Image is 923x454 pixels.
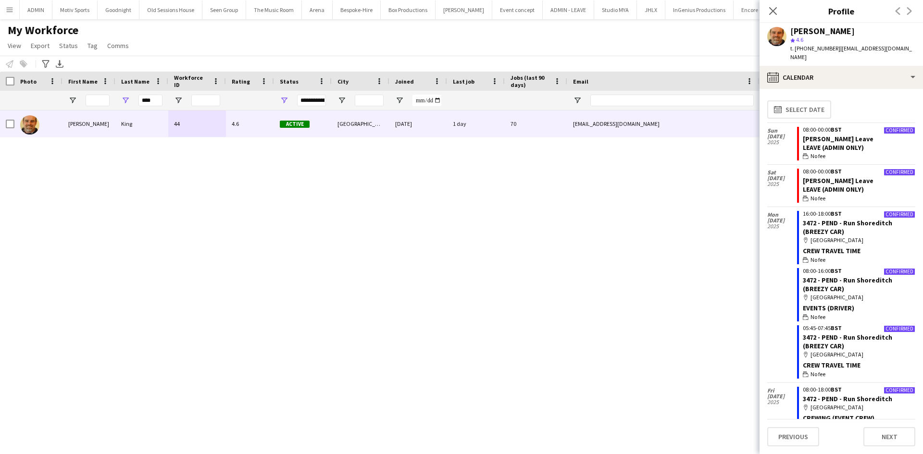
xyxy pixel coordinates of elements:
a: View [4,39,25,52]
input: Last Name Filter Input [138,95,162,106]
span: BST [831,386,842,393]
div: Events (Driver) [803,304,915,312]
button: Open Filter Menu [280,96,288,105]
span: 2025 [767,399,797,405]
span: BST [831,168,842,175]
button: Open Filter Menu [174,96,183,105]
div: 08:00-00:00 [803,169,915,174]
a: 3472 - PEND - Run Shoreditch (BREEZY CAR) [803,276,892,293]
button: Old Sessions House [139,0,202,19]
button: Box Productions [381,0,436,19]
span: [DATE] [767,175,797,181]
button: JHLX [637,0,665,19]
div: 05:45-07:45 [803,325,915,331]
div: 16:00-18:00 [803,211,915,217]
span: Photo [20,78,37,85]
a: Export [27,39,53,52]
button: Motiv Sports [52,0,98,19]
button: ADMIN [20,0,52,19]
button: Arena [302,0,333,19]
span: City [337,78,349,85]
span: 2025 [767,181,797,187]
button: Next [863,427,915,446]
div: 4.6 [226,110,274,137]
button: Studio MYA [594,0,637,19]
button: Open Filter Menu [68,96,77,105]
div: 70 [505,110,567,137]
app-action-btn: Export XLSX [54,58,65,70]
div: Confirmed [884,387,915,394]
button: Open Filter Menu [573,96,582,105]
button: Goodnight [98,0,139,19]
span: First Name [68,78,98,85]
div: [GEOGRAPHIC_DATA] [803,350,915,359]
span: View [8,41,21,50]
span: [DATE] [767,218,797,223]
app-action-btn: Advanced filters [40,58,51,70]
button: Seen Group [202,0,246,19]
span: Rating [232,78,250,85]
span: Sat [767,170,797,175]
button: [PERSON_NAME] [436,0,492,19]
a: Status [55,39,82,52]
span: 4.6 [796,36,803,43]
a: [PERSON_NAME] Leave [803,176,873,185]
div: Confirmed [884,211,915,218]
span: Workforce ID [174,74,209,88]
span: Export [31,41,50,50]
div: Crewing (Event Crew) [803,414,915,422]
span: Last Name [121,78,150,85]
span: Jobs (last 90 days) [511,74,550,88]
a: Tag [84,39,101,52]
span: [DATE] [767,134,797,139]
span: Email [573,78,588,85]
div: Confirmed [884,268,915,275]
button: The Music Room [246,0,302,19]
a: Comms [103,39,133,52]
div: Confirmed [884,325,915,332]
input: Workforce ID Filter Input [191,95,220,106]
div: [GEOGRAPHIC_DATA] [803,236,915,245]
div: 08:00-18:00 [803,387,915,393]
div: Crew Travel Time [803,246,915,255]
button: Encore Global [734,0,783,19]
input: First Name Filter Input [86,95,110,106]
span: [DATE] [767,393,797,399]
button: InGenius Productions [665,0,734,19]
a: [PERSON_NAME] Leave [803,135,873,143]
button: Bespoke-Hire [333,0,381,19]
span: BST [831,210,842,217]
span: Active [280,121,310,128]
button: Open Filter Menu [121,96,130,105]
button: Open Filter Menu [337,96,346,105]
span: BST [831,267,842,274]
button: Event concept [492,0,543,19]
span: No fee [811,313,825,321]
div: [GEOGRAPHIC_DATA] [803,293,915,302]
span: BST [831,126,842,133]
div: King [115,110,168,137]
span: 2025 [767,223,797,229]
input: Joined Filter Input [412,95,441,106]
div: Calendar [760,66,923,89]
span: Joined [395,78,414,85]
div: Confirmed [884,169,915,176]
span: BST [831,324,842,331]
span: Comms [107,41,129,50]
div: [PERSON_NAME] [62,110,115,137]
img: Shane King [20,115,39,135]
span: Fri [767,388,797,393]
span: Status [280,78,299,85]
div: [PERSON_NAME] [790,27,855,36]
div: [EMAIL_ADDRESS][DOMAIN_NAME] [567,110,760,137]
a: 3472 - PEND - Run Shoreditch (BREEZY CAR) [803,219,892,236]
input: City Filter Input [355,95,384,106]
div: Leave (admin only) [803,185,915,194]
div: Crew Travel Time [803,361,915,369]
span: | [EMAIL_ADDRESS][DOMAIN_NAME] [790,45,912,61]
div: Confirmed [884,127,915,134]
div: 08:00-00:00 [803,127,915,133]
span: My Workforce [8,23,78,37]
span: 2025 [767,139,797,145]
h3: Profile [760,5,923,17]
